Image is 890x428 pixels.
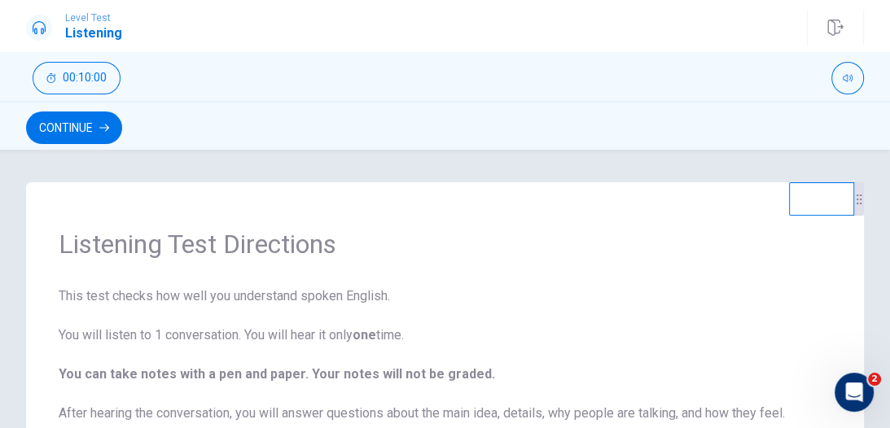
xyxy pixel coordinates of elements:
[65,24,122,43] h1: Listening
[59,366,495,382] b: You can take notes with a pen and paper. Your notes will not be graded.
[59,228,831,260] h1: Listening Test Directions
[65,12,122,24] span: Level Test
[63,72,107,85] span: 00:10:00
[868,373,881,386] span: 2
[353,327,376,343] strong: one
[26,111,122,144] button: Continue
[33,62,121,94] button: 00:10:00
[835,373,874,412] iframe: Intercom live chat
